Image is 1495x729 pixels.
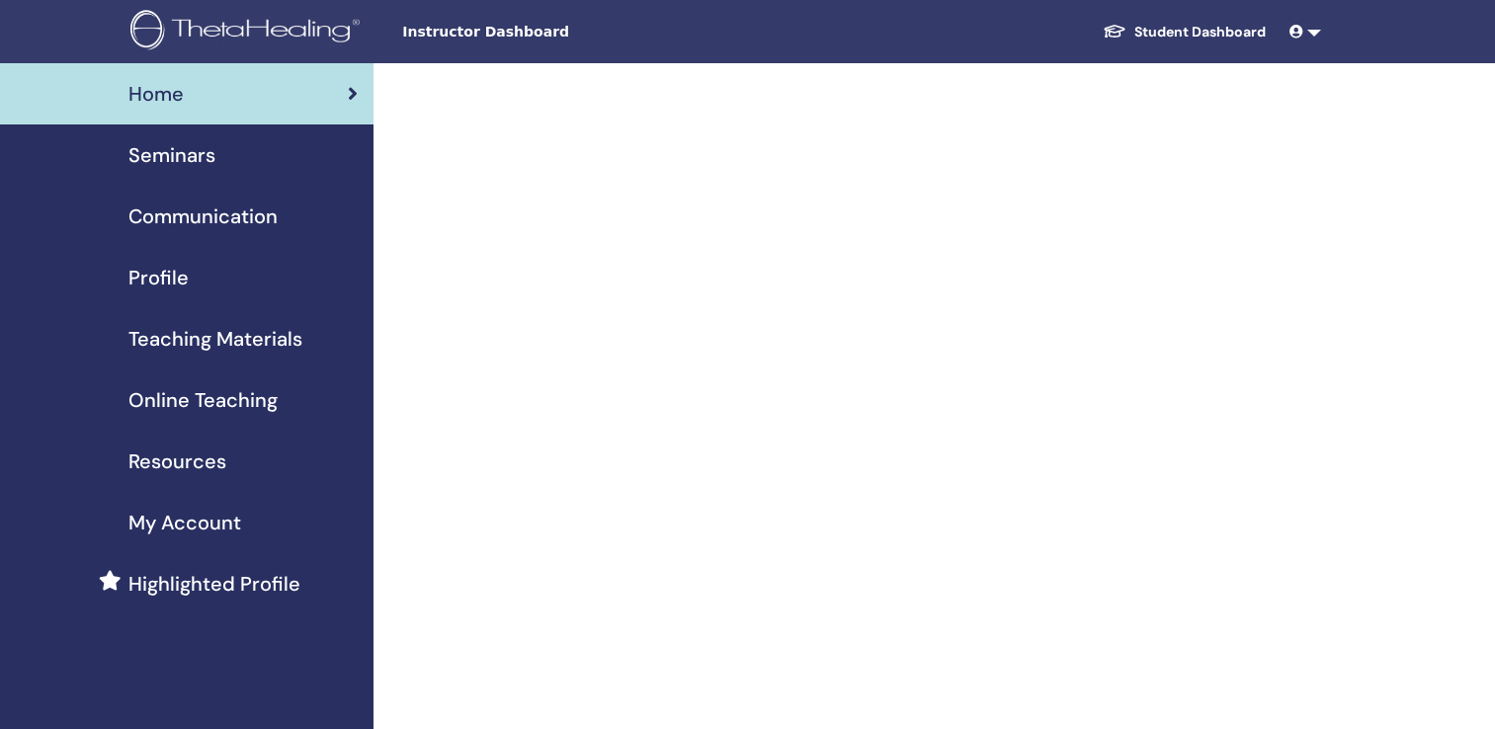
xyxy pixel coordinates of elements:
[128,140,215,170] span: Seminars
[1087,14,1282,50] a: Student Dashboard
[128,385,278,415] span: Online Teaching
[1103,23,1126,40] img: graduation-cap-white.svg
[128,263,189,292] span: Profile
[128,446,226,476] span: Resources
[128,324,302,354] span: Teaching Materials
[128,569,300,599] span: Highlighted Profile
[128,508,241,537] span: My Account
[128,79,184,109] span: Home
[128,202,278,231] span: Communication
[130,10,367,54] img: logo.png
[402,22,699,42] span: Instructor Dashboard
